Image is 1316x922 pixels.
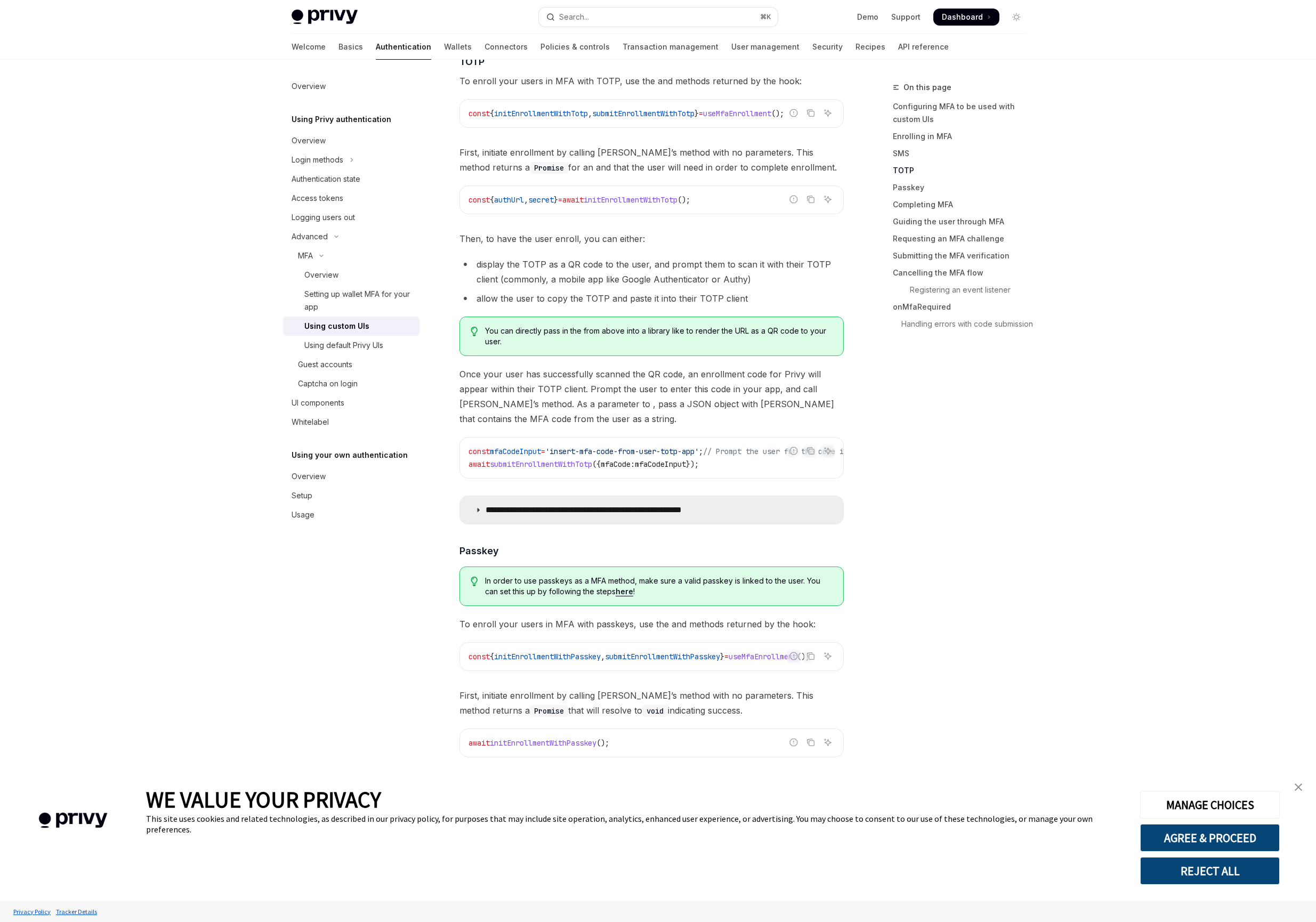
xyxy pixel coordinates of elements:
span: ⌘ K [760,13,771,21]
span: 'insert-mfa-code-from-user-totp-app' [545,447,699,456]
span: authUrl [494,195,524,205]
span: secret [528,195,554,205]
span: ; [699,447,703,456]
button: Toggle Advanced section [283,227,419,246]
span: (); [596,738,609,748]
a: Welcome [292,34,326,60]
div: Using custom UIs [304,320,369,333]
span: (); [677,195,690,205]
span: First, initiate enrollment by calling [PERSON_NAME]’s method with no parameters. This method retu... [459,145,844,175]
span: WE VALUE YOUR PRIVACY [146,786,381,813]
span: On this page [903,81,951,94]
a: Policies & controls [540,34,610,60]
span: = [541,447,545,456]
span: const [469,447,490,456]
a: Setup [283,486,419,505]
a: Recipes [855,34,885,60]
div: Overview [304,269,338,281]
span: ({ [592,459,601,469]
a: Overview [283,77,419,96]
button: Report incorrect code [787,444,801,458]
a: Transaction management [623,34,718,60]
button: Ask AI [821,735,835,749]
button: Copy the contents from the code block [804,106,818,120]
span: , [601,652,605,661]
span: = [724,652,729,661]
span: }); [686,459,699,469]
span: (); [771,109,784,118]
span: } [720,652,724,661]
span: To enroll your users in MFA with TOTP, use the and methods returned by the hook: [459,74,844,88]
a: Connectors [485,34,528,60]
a: Completing MFA [893,196,1034,213]
span: You can directly pass in the from above into a library like to render the URL as a QR code to you... [485,326,832,347]
div: Overview [292,134,326,147]
img: light logo [292,10,358,25]
span: const [469,652,490,661]
div: Setting up wallet MFA for your app [304,288,413,313]
div: Overview [292,470,326,483]
div: Login methods [292,153,343,166]
a: Setting up wallet MFA for your app [283,285,419,317]
button: Toggle Login methods section [283,150,419,169]
span: initEnrollmentWithTotp [494,109,588,118]
button: Report incorrect code [787,649,801,663]
li: display the TOTP as a QR code to the user, and prompt them to scan it with their TOTP client (com... [459,257,844,287]
span: // Prompt the user for the code in their TOTP app [703,447,912,456]
div: MFA [298,249,313,262]
button: Copy the contents from the code block [804,192,818,206]
span: , [524,195,528,205]
div: Usage [292,508,314,521]
svg: Tip [471,327,478,336]
span: submitEnrollmentWithPasskey [605,652,720,661]
span: Passkey [459,544,499,558]
a: TOTP [893,162,1034,179]
button: Ask AI [821,649,835,663]
code: Promise [530,162,568,174]
a: Using default Privy UIs [283,336,419,355]
a: Support [891,12,921,22]
a: Cancelling the MFA flow [893,264,1034,281]
code: Promise [530,705,568,717]
span: = [699,109,703,118]
span: initEnrollmentWithPasskey [490,738,596,748]
div: Search... [559,11,589,23]
a: Overview [283,131,419,150]
span: Dashboard [942,12,983,22]
button: REJECT ALL [1140,857,1280,885]
a: Submitting the MFA verification [893,247,1034,264]
div: UI components [292,397,344,409]
a: Overview [283,467,419,486]
a: Passkey [893,179,1034,196]
span: const [469,109,490,118]
a: Usage [283,505,419,524]
svg: Tip [471,577,478,586]
div: Access tokens [292,192,343,205]
a: Using custom UIs [283,317,419,336]
button: Copy the contents from the code block [804,444,818,458]
div: Captcha on login [298,377,358,390]
a: Basics [338,34,363,60]
code: void [642,705,668,717]
a: Security [812,34,843,60]
span: await [469,459,490,469]
a: Registering an event listener [893,281,1034,298]
span: } [695,109,699,118]
a: Tracker Details [53,902,100,921]
span: mfaCodeInput [635,459,686,469]
a: Authentication state [283,169,419,189]
h5: Using Privy authentication [292,113,391,126]
div: Guest accounts [298,358,352,371]
a: Handling errors with code submission [893,316,1034,333]
span: { [490,652,494,661]
div: Advanced [292,230,328,243]
span: First, initiate enrollment by calling [PERSON_NAME]’s method with no parameters. This method retu... [459,688,844,718]
a: Privacy Policy [11,902,53,921]
a: Guest accounts [283,355,419,374]
button: Report incorrect code [787,735,801,749]
a: Guiding the user through MFA [893,213,1034,230]
a: Whitelabel [283,413,419,432]
a: Logging users out [283,208,419,227]
a: here [616,587,633,596]
span: const [469,195,490,205]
